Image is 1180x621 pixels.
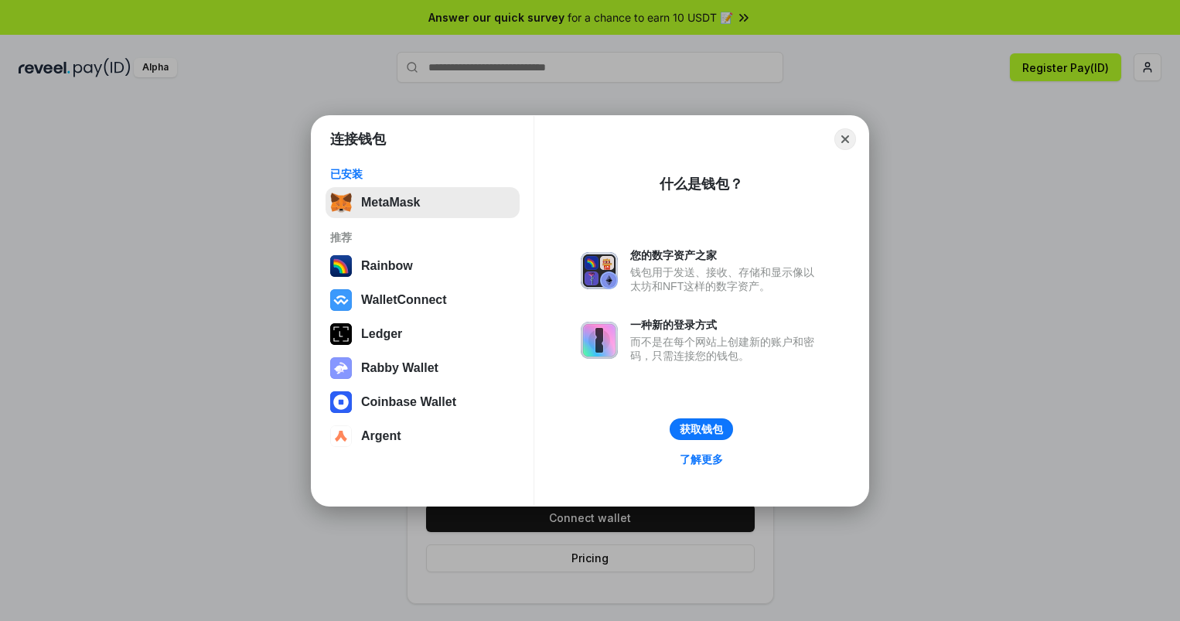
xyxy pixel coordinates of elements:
div: 钱包用于发送、接收、存储和显示像以太坊和NFT这样的数字资产。 [630,265,822,293]
button: Ledger [326,319,520,350]
button: Rabby Wallet [326,353,520,384]
button: Coinbase Wallet [326,387,520,418]
div: WalletConnect [361,293,447,307]
img: svg+xml,%3Csvg%20fill%3D%22none%22%20height%3D%2233%22%20viewBox%3D%220%200%2035%2033%22%20width%... [330,192,352,213]
div: MetaMask [361,196,420,210]
div: 一种新的登录方式 [630,318,822,332]
div: Coinbase Wallet [361,395,456,409]
div: 您的数字资产之家 [630,248,822,262]
button: Close [834,128,856,150]
button: 获取钱包 [670,418,733,440]
img: svg+xml,%3Csvg%20xmlns%3D%22http%3A%2F%2Fwww.w3.org%2F2000%2Fsvg%22%20fill%3D%22none%22%20viewBox... [581,252,618,289]
button: Argent [326,421,520,452]
div: Rabby Wallet [361,361,438,375]
img: svg+xml,%3Csvg%20width%3D%22120%22%20height%3D%22120%22%20viewBox%3D%220%200%20120%20120%22%20fil... [330,255,352,277]
div: 获取钱包 [680,422,723,436]
img: svg+xml,%3Csvg%20xmlns%3D%22http%3A%2F%2Fwww.w3.org%2F2000%2Fsvg%22%20width%3D%2228%22%20height%3... [330,323,352,345]
img: svg+xml,%3Csvg%20width%3D%2228%22%20height%3D%2228%22%20viewBox%3D%220%200%2028%2028%22%20fill%3D... [330,391,352,413]
img: svg+xml,%3Csvg%20width%3D%2228%22%20height%3D%2228%22%20viewBox%3D%220%200%2028%2028%22%20fill%3D... [330,289,352,311]
img: svg+xml,%3Csvg%20xmlns%3D%22http%3A%2F%2Fwww.w3.org%2F2000%2Fsvg%22%20fill%3D%22none%22%20viewBox... [330,357,352,379]
div: Argent [361,429,401,443]
h1: 连接钱包 [330,130,386,148]
img: svg+xml,%3Csvg%20width%3D%2228%22%20height%3D%2228%22%20viewBox%3D%220%200%2028%2028%22%20fill%3D... [330,425,352,447]
div: 推荐 [330,230,515,244]
button: Rainbow [326,251,520,281]
img: svg+xml,%3Csvg%20xmlns%3D%22http%3A%2F%2Fwww.w3.org%2F2000%2Fsvg%22%20fill%3D%22none%22%20viewBox... [581,322,618,359]
div: 什么是钱包？ [660,175,743,193]
div: 了解更多 [680,452,723,466]
button: WalletConnect [326,285,520,316]
a: 了解更多 [670,449,732,469]
div: Rainbow [361,259,413,273]
button: MetaMask [326,187,520,218]
div: 而不是在每个网站上创建新的账户和密码，只需连接您的钱包。 [630,335,822,363]
div: Ledger [361,327,402,341]
div: 已安装 [330,167,515,181]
